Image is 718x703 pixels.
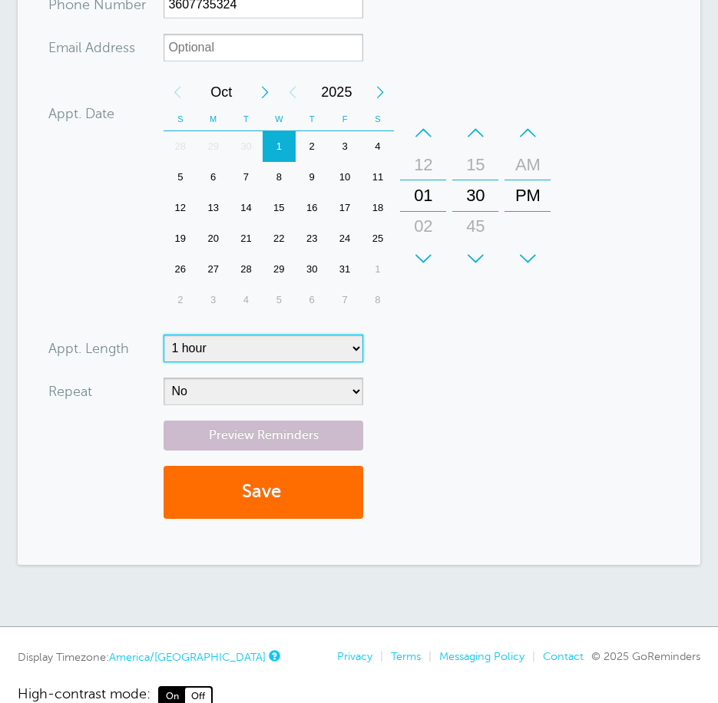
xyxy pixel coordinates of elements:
div: Previous Month [164,77,191,107]
div: 6 [296,285,329,315]
div: Monday, October 6 [197,162,230,193]
li: | [421,650,432,663]
div: Next Year [366,77,394,107]
div: Monday, October 20 [197,223,230,254]
div: 01 [405,180,442,211]
button: Save [164,466,363,519]
th: S [361,107,394,131]
div: 2 [296,131,329,162]
div: 7 [230,162,263,193]
div: 2 [164,285,197,315]
div: 31 [329,254,362,285]
div: Tuesday, November 4 [230,285,263,315]
div: 21 [230,223,263,254]
div: Friday, October 3 [329,131,362,162]
div: 30 [296,254,329,285]
div: 15 [263,193,296,223]
div: Wednesday, October 22 [263,223,296,254]
div: Monday, October 13 [197,193,230,223]
div: 27 [197,254,230,285]
div: Wednesday, October 15 [263,193,296,223]
th: F [329,107,362,131]
input: Optional [164,34,363,61]
div: 02 [405,211,442,242]
div: 8 [263,162,296,193]
div: 10 [329,162,362,193]
div: Saturday, October 25 [361,223,394,254]
a: Contact [543,650,584,662]
div: Thursday, October 16 [296,193,329,223]
span: il Add [75,41,111,54]
div: 17 [329,193,362,223]
div: PM [509,180,546,211]
div: Today, Wednesday, October 1 [263,131,296,162]
div: Saturday, October 4 [361,131,394,162]
div: 30 [230,131,263,162]
div: 12 [164,193,197,223]
div: 23 [296,223,329,254]
div: 4 [361,131,394,162]
div: 3 [197,285,230,315]
label: Appt. Length [48,342,129,355]
span: October [191,77,251,107]
div: 4 [230,285,263,315]
div: Saturday, November 8 [361,285,394,315]
div: 5 [164,162,197,193]
div: 18 [361,193,394,223]
div: Friday, October 31 [329,254,362,285]
a: Messaging Policy [439,650,524,662]
div: Tuesday, October 21 [230,223,263,254]
div: 03 [405,242,442,272]
div: 29 [197,131,230,162]
div: Sunday, September 28 [164,131,197,162]
div: Friday, November 7 [329,285,362,315]
div: Thursday, October 2 [296,131,329,162]
span: 2025 [306,77,366,107]
div: Thursday, October 30 [296,254,329,285]
div: 28 [164,131,197,162]
div: 16 [296,193,329,223]
div: Thursday, October 9 [296,162,329,193]
div: Monday, November 3 [197,285,230,315]
div: Monday, September 29 [197,131,230,162]
div: Sunday, October 12 [164,193,197,223]
th: T [230,107,263,131]
div: Friday, October 10 [329,162,362,193]
div: Tuesday, October 28 [230,254,263,285]
div: 30 [457,180,494,211]
div: Wednesday, November 5 [263,285,296,315]
span: Ema [48,41,75,54]
div: 7 [329,285,362,315]
div: 3 [329,131,362,162]
div: 19 [164,223,197,254]
div: AM [509,150,546,180]
div: Saturday, October 11 [361,162,394,193]
div: 1 [361,254,394,285]
div: 8 [361,285,394,315]
div: 14 [230,193,263,223]
div: 26 [164,254,197,285]
div: Friday, October 17 [329,193,362,223]
div: Tuesday, October 7 [230,162,263,193]
th: M [197,107,230,131]
div: Tuesday, October 14 [230,193,263,223]
div: 11 [361,162,394,193]
div: Saturday, October 18 [361,193,394,223]
div: Friday, October 24 [329,223,362,254]
div: Monday, October 27 [197,254,230,285]
div: 15 [457,150,494,180]
div: Thursday, October 23 [296,223,329,254]
div: Sunday, October 26 [164,254,197,285]
div: Sunday, October 5 [164,162,197,193]
a: Preview Reminders [164,421,363,451]
div: 1 [263,131,296,162]
th: W [263,107,296,131]
li: | [372,650,383,663]
div: ress [48,34,164,61]
div: 20 [197,223,230,254]
label: Appt. Date [48,107,114,120]
div: Thursday, November 6 [296,285,329,315]
div: Wednesday, October 8 [263,162,296,193]
a: This is the timezone being used to display dates and times to you on this device. Click the timez... [269,651,278,661]
th: S [164,107,197,131]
